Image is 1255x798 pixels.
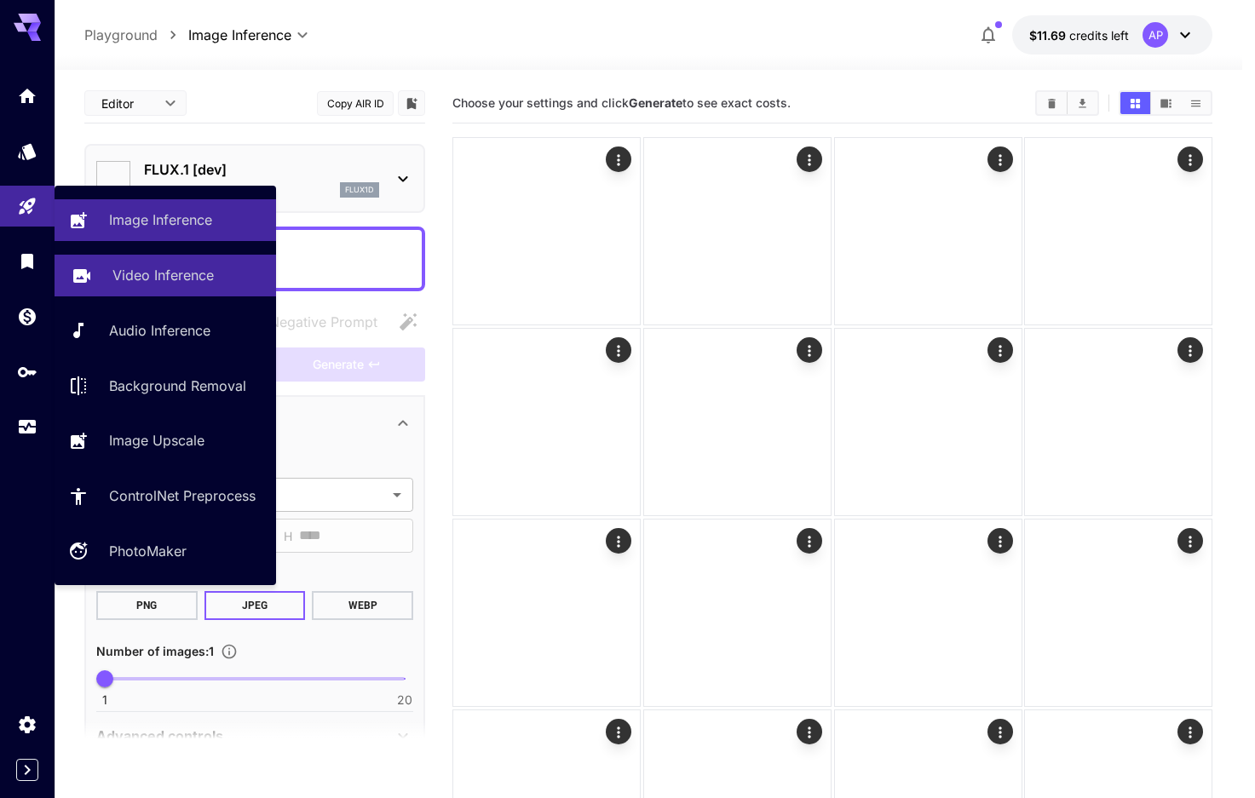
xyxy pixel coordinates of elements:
[214,643,245,660] button: Specify how many images to generate in a single request. Each image generation will be charged se...
[404,93,419,113] button: Add to library
[55,199,276,241] a: Image Inference
[17,141,37,162] div: Models
[84,25,188,45] nav: breadcrumb
[1029,28,1069,43] span: $11.69
[17,196,37,217] div: Playground
[17,416,37,438] div: Usage
[109,541,187,561] p: PhotoMaker
[284,526,292,546] span: H
[1037,92,1067,114] button: Clear All
[1177,146,1203,172] div: Actions
[796,528,821,554] div: Actions
[1012,15,1212,55] button: $11.6853
[55,475,276,517] a: ControlNet Preprocess
[17,714,37,735] div: Settings
[269,312,377,332] span: Negative Prompt
[96,644,214,658] span: Number of images : 1
[109,320,210,341] p: Audio Inference
[109,485,256,506] p: ControlNet Preprocess
[1177,719,1203,744] div: Actions
[96,591,198,620] button: PNG
[796,146,821,172] div: Actions
[84,25,158,45] p: Playground
[1029,26,1129,44] div: $11.6853
[101,95,154,112] span: Editor
[1181,92,1211,114] button: Show media in list view
[1151,92,1181,114] button: Show media in video view
[796,719,821,744] div: Actions
[606,146,631,172] div: Actions
[1143,22,1168,48] div: AP
[452,95,791,110] span: Choose your settings and click to see exact costs.
[987,337,1012,363] div: Actions
[1177,528,1203,554] div: Actions
[606,528,631,554] div: Actions
[204,591,306,620] button: JPEG
[1068,92,1097,114] button: Download All
[987,719,1012,744] div: Actions
[796,337,821,363] div: Actions
[17,250,37,272] div: Library
[1069,28,1129,43] span: credits left
[17,306,37,327] div: Wallet
[17,361,37,382] div: API Keys
[17,85,37,106] div: Home
[606,719,631,744] div: Actions
[112,265,214,285] p: Video Inference
[188,25,291,45] span: Image Inference
[109,376,246,396] p: Background Removal
[987,528,1012,554] div: Actions
[397,692,412,709] span: 20
[1035,90,1099,116] div: Clear AllDownload All
[987,146,1012,172] div: Actions
[1120,92,1150,114] button: Show media in grid view
[55,310,276,352] a: Audio Inference
[55,531,276,572] a: PhotoMaker
[606,337,631,363] div: Actions
[235,311,391,332] span: Negative prompts are not compatible with the selected model.
[345,184,374,196] p: flux1d
[1177,337,1203,363] div: Actions
[102,692,107,709] span: 1
[109,210,212,230] p: Image Inference
[16,759,38,781] button: Expand sidebar
[55,420,276,462] a: Image Upscale
[144,159,379,180] p: FLUX.1 [dev]
[1119,90,1212,116] div: Show media in grid viewShow media in video viewShow media in list view
[629,95,682,110] b: Generate
[55,255,276,296] a: Video Inference
[312,591,413,620] button: WEBP
[109,430,204,451] p: Image Upscale
[55,365,276,406] a: Background Removal
[317,91,394,116] button: Copy AIR ID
